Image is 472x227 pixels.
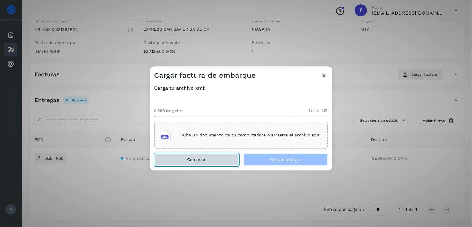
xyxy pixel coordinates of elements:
button: Cargar factura [243,153,328,166]
span: 0.0KB cargados [154,108,183,113]
span: Cargar factura [270,157,301,162]
span: Cancelar [187,157,206,162]
span: límite 1MB [309,108,328,113]
button: Cancelar [154,153,239,166]
h4: Carga tu archivo xml: [154,85,328,91]
h3: Cargar factura de embarque [154,71,256,80]
p: Sube un documento de tu computadora o arrastra el archivo aquí [181,133,321,138]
